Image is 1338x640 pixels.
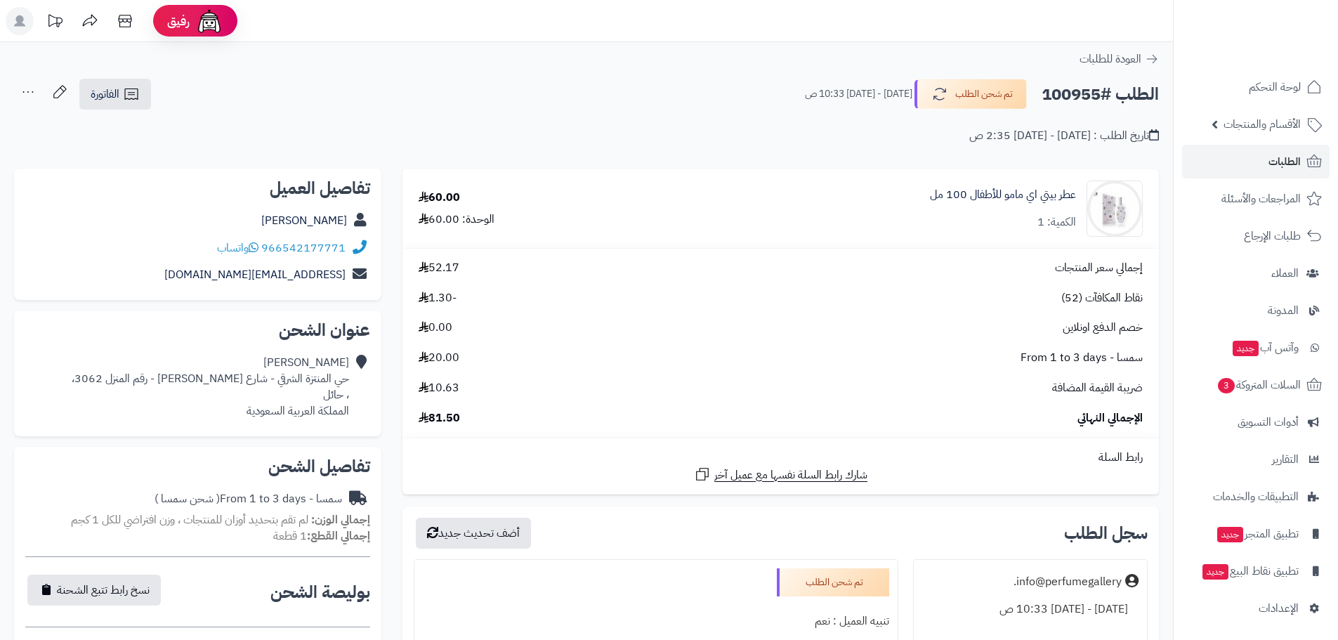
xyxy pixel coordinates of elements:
h2: تفاصيل الشحن [25,458,370,475]
span: 20.00 [419,350,459,366]
a: الإعدادات [1182,592,1330,625]
span: جديد [1202,564,1228,580]
a: واتساب [217,240,258,256]
h2: الطلب #100955 [1042,80,1159,109]
div: info@perfumegallery. [1014,574,1122,590]
strong: إجمالي القطع: [307,528,370,544]
span: نسخ رابط تتبع الشحنة [57,582,150,599]
h2: بوليصة الشحن [270,584,370,601]
button: تم شحن الطلب [914,79,1027,109]
span: الفاتورة [91,86,119,103]
span: العودة للطلبات [1080,51,1141,67]
span: المراجعات والأسئلة [1221,189,1301,209]
span: سمسا - From 1 to 3 days [1021,350,1143,366]
span: نقاط المكافآت (52) [1061,290,1143,306]
a: العملاء [1182,256,1330,290]
a: الطلبات [1182,145,1330,178]
span: طلبات الإرجاع [1244,226,1301,246]
span: التطبيقات والخدمات [1213,487,1299,507]
a: لوحة التحكم [1182,70,1330,104]
a: تطبيق نقاط البيعجديد [1182,554,1330,588]
div: رابط السلة [408,450,1153,466]
a: الفاتورة [79,79,151,110]
a: وآتس آبجديد [1182,331,1330,365]
a: [PERSON_NAME] [261,212,347,229]
span: الإجمالي النهائي [1077,410,1143,426]
span: التقارير [1272,450,1299,469]
img: logo-2.png [1242,39,1325,69]
div: تنبيه العميل : نعم [423,608,888,635]
div: [PERSON_NAME] حي المنتزة الشرقي - شارع [PERSON_NAME] - رقم المنزل 3062، ، حائل المملكة العربية ال... [72,355,349,419]
a: السلات المتروكة3 [1182,368,1330,402]
small: 1 قطعة [273,528,370,544]
span: ضريبة القيمة المضافة [1052,380,1143,396]
small: [DATE] - [DATE] 10:33 ص [805,87,912,101]
a: العودة للطلبات [1080,51,1159,67]
h2: تفاصيل العميل [25,180,370,197]
h2: عنوان الشحن [25,322,370,339]
div: [DATE] - [DATE] 10:33 ص [922,596,1139,623]
span: شارك رابط السلة نفسها مع عميل آخر [714,467,867,483]
a: تطبيق المتجرجديد [1182,517,1330,551]
a: أدوات التسويق [1182,405,1330,439]
span: رفيق [167,13,190,30]
span: المدونة [1268,301,1299,320]
span: 10.63 [419,380,459,396]
a: [EMAIL_ADDRESS][DOMAIN_NAME] [164,266,346,283]
span: أدوات التسويق [1238,412,1299,432]
span: الطلبات [1268,152,1301,171]
div: الوحدة: 60.00 [419,211,494,228]
span: تطبيق نقاط البيع [1201,561,1299,581]
a: 966542177771 [261,240,346,256]
span: تطبيق المتجر [1216,524,1299,544]
span: خصم الدفع اونلاين [1063,320,1143,336]
span: لم تقم بتحديد أوزان للمنتجات ، وزن افتراضي للكل 1 كجم [71,511,308,528]
img: 1650631713-DSC_0675-10-f-90x90.jpg [1087,181,1142,237]
span: العملاء [1271,263,1299,283]
strong: إجمالي الوزن: [311,511,370,528]
span: 0.00 [419,320,452,336]
span: -1.30 [419,290,457,306]
h3: سجل الطلب [1064,525,1148,542]
span: الإعدادات [1259,599,1299,618]
div: تاريخ الطلب : [DATE] - [DATE] 2:35 ص [969,128,1159,144]
div: تم شحن الطلب [777,568,889,596]
span: الأقسام والمنتجات [1224,115,1301,134]
span: إجمالي سعر المنتجات [1055,260,1143,276]
span: 3 [1218,378,1235,393]
div: 60.00 [419,190,460,206]
a: تحديثات المنصة [37,7,72,39]
span: جديد [1233,341,1259,356]
span: السلات المتروكة [1216,375,1301,395]
a: عطر بيتي اي مامو للأطفال 100 مل [930,187,1076,203]
button: نسخ رابط تتبع الشحنة [27,575,161,606]
a: المراجعات والأسئلة [1182,182,1330,216]
span: 81.50 [419,410,460,426]
div: الكمية: 1 [1037,214,1076,230]
span: 52.17 [419,260,459,276]
a: المدونة [1182,294,1330,327]
img: ai-face.png [195,7,223,35]
button: أضف تحديث جديد [416,518,531,549]
span: لوحة التحكم [1249,77,1301,97]
a: التطبيقات والخدمات [1182,480,1330,514]
span: جديد [1217,527,1243,542]
span: وآتس آب [1231,338,1299,358]
a: شارك رابط السلة نفسها مع عميل آخر [694,466,867,483]
span: ( شحن سمسا ) [155,490,220,507]
div: سمسا - From 1 to 3 days [155,491,342,507]
a: التقارير [1182,443,1330,476]
a: طلبات الإرجاع [1182,219,1330,253]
